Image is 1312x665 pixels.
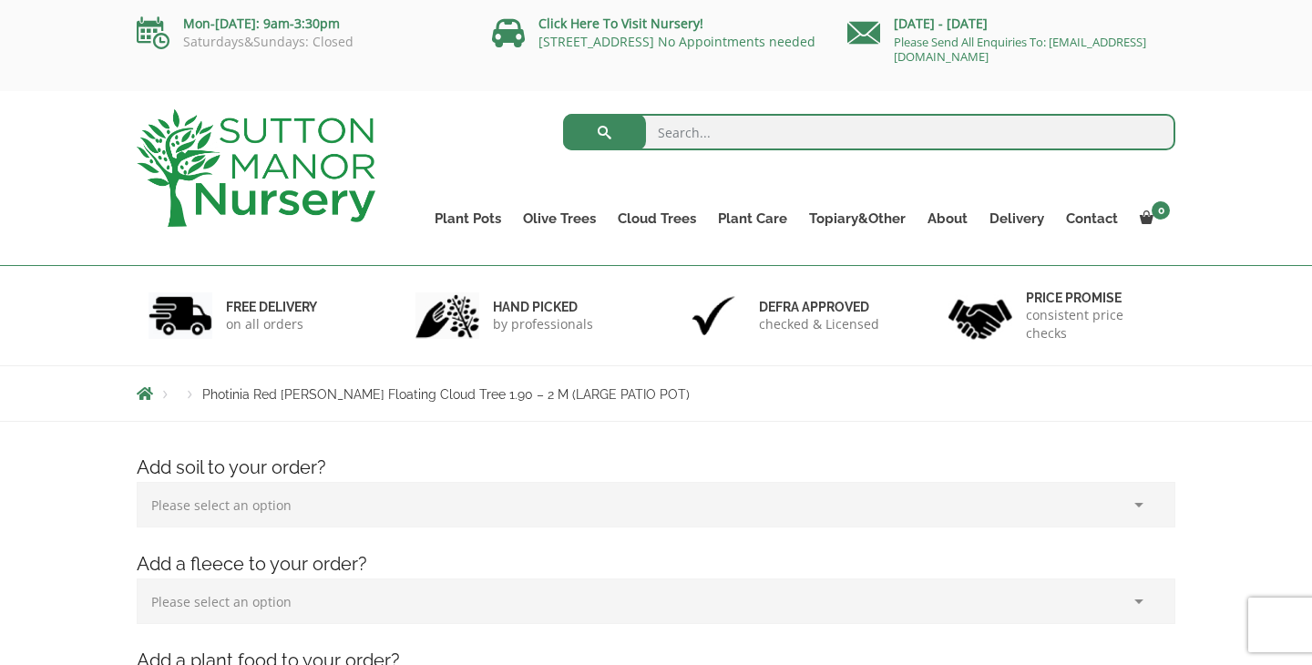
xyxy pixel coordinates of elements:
[798,206,917,231] a: Topiary&Other
[226,299,317,315] h6: FREE DELIVERY
[493,299,593,315] h6: hand picked
[759,315,879,333] p: checked & Licensed
[493,315,593,333] p: by professionals
[1026,306,1164,343] p: consistent price checks
[1129,206,1175,231] a: 0
[563,114,1176,150] input: Search...
[948,288,1012,343] img: 4.jpg
[149,292,212,339] img: 1.jpg
[707,206,798,231] a: Plant Care
[538,15,703,32] a: Click Here To Visit Nursery!
[607,206,707,231] a: Cloud Trees
[682,292,745,339] img: 3.jpg
[538,33,815,50] a: [STREET_ADDRESS] No Appointments needed
[123,550,1189,578] h4: Add a fleece to your order?
[123,454,1189,482] h4: Add soil to your order?
[894,34,1146,65] a: Please Send All Enquiries To: [EMAIL_ADDRESS][DOMAIN_NAME]
[424,206,512,231] a: Plant Pots
[759,299,879,315] h6: Defra approved
[137,13,465,35] p: Mon-[DATE]: 9am-3:30pm
[1152,201,1170,220] span: 0
[979,206,1055,231] a: Delivery
[137,109,375,227] img: logo
[847,13,1175,35] p: [DATE] - [DATE]
[415,292,479,339] img: 2.jpg
[202,387,690,402] span: Photinia Red [PERSON_NAME] Floating Cloud Tree 1.90 – 2 M (LARGE PATIO POT)
[137,35,465,49] p: Saturdays&Sundays: Closed
[137,386,1175,401] nav: Breadcrumbs
[226,315,317,333] p: on all orders
[1026,290,1164,306] h6: Price promise
[917,206,979,231] a: About
[512,206,607,231] a: Olive Trees
[1055,206,1129,231] a: Contact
